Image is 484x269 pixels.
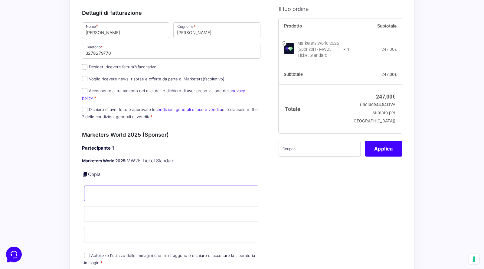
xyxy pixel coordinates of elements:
[376,102,389,107] span: 44,54
[155,107,222,112] a: condizioni generali di uso e vendita
[42,194,79,208] button: Messaggi
[284,43,294,54] img: Marketers World 2025 (Sponsor) - MW25 Ticket Standard
[279,65,350,84] th: Subtotale
[381,47,397,51] bdi: 247,00
[387,102,389,107] span: €
[349,18,402,34] th: Subtotale
[52,203,69,208] p: Messaggi
[79,194,116,208] button: Aiuto
[84,253,255,265] label: Autorizzo l'utilizzo delle immagini che mi ritraggono e dichiaro di accettare la Liberatoria imma...
[39,54,89,59] span: Inizia una conversazione
[10,51,111,63] button: Inizia una conversazione
[136,64,158,69] span: (facoltativo)
[365,141,402,156] button: Applica
[10,34,22,46] img: dark
[82,88,245,100] label: Acconsento al trattamento dei miei dati e dichiaro di aver preso visione della
[82,107,258,119] label: Dichiaro di aver letto e approvato le e le clausole n. 6 e 7 delle condizioni generali di vendita
[18,203,28,208] p: Home
[5,194,42,208] button: Home
[93,203,102,208] p: Aiuto
[279,84,350,133] th: Totale
[279,18,350,34] th: Prodotto
[84,253,90,258] input: Autorizzo l'utilizzo delle immagini che mi ritraggono e dichiaro di accettare la Liberatoria imma...
[14,88,99,94] input: Cerca un articolo...
[82,76,87,81] input: Voglio ricevere news, risorse e offerte da parte di Marketers(facoltativo)
[173,22,260,38] input: Cognome *
[469,254,479,264] button: Le tue preferenze relative al consenso per le tecnologie di tracciamento
[5,5,102,15] h2: Ciao da Marketers 👋
[82,171,88,177] a: Copia i dettagli dell'acquirente
[376,93,395,99] bdi: 247,00
[10,24,51,29] span: Le tue conversazioni
[82,158,126,163] strong: Marketers World 2025:
[64,75,111,80] a: Apri Centro Assistenza
[29,34,41,46] img: dark
[352,102,395,124] small: (include IVA stimato per [GEOGRAPHIC_DATA])
[343,46,349,52] strong: × 1
[82,43,260,59] input: Telefono *
[82,145,260,152] h4: Partecipante 1
[82,88,87,93] input: Acconsento al trattamento dei miei dati e dichiaro di aver preso visione dellaprivacy policy
[19,34,31,46] img: dark
[82,76,224,81] label: Voglio ricevere news, risorse e offerte da parte di Marketers
[82,131,260,139] h3: Marketers World 2025 (Sponsor)
[381,72,397,77] bdi: 247,00
[394,47,397,51] span: €
[297,40,340,58] div: Marketers World 2025 (Sponsor) - MW25 Ticket Standard
[279,141,361,156] input: Coupon
[82,157,260,164] p: MW25 Ticket Standard
[82,22,169,38] input: Nome *
[203,76,224,81] span: (facoltativo)
[392,93,395,99] span: €
[394,72,397,77] span: €
[82,64,158,69] label: Desideri ricevere fattura?
[82,64,87,70] input: Desideri ricevere fattura?(facoltativo)
[279,5,402,13] h3: Il tuo ordine
[82,9,260,17] h3: Dettagli di fatturazione
[88,171,100,177] a: Copia
[82,88,245,100] a: privacy policy
[82,107,87,112] input: Dichiaro di aver letto e approvato lecondizioni generali di uso e venditae le clausole n. 6 e 7 d...
[5,245,23,264] iframe: Customerly Messenger Launcher
[10,75,47,80] span: Trova una risposta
